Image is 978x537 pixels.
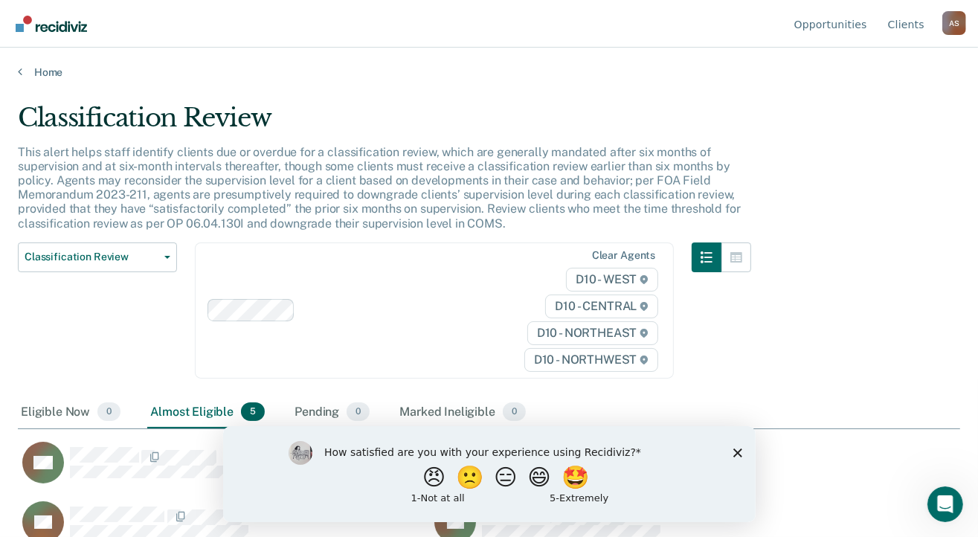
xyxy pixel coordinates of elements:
span: Classification Review [25,251,158,263]
p: This alert helps staff identify clients due or overdue for a classification review, which are gen... [18,145,741,231]
button: Profile dropdown button [942,11,966,35]
span: 0 [347,402,370,422]
span: 5 [241,402,265,422]
div: Marked Ineligible0 [396,396,529,429]
span: D10 - WEST [566,268,658,292]
div: Almost Eligible5 [147,396,268,429]
span: 0 [97,402,120,422]
img: Recidiviz [16,16,87,32]
div: Classification Review [18,103,751,145]
span: D10 - NORTHWEST [524,348,658,372]
iframe: Intercom live chat [927,486,963,522]
button: Classification Review [18,242,177,272]
a: Home [18,65,960,79]
iframe: Survey by Kim from Recidiviz [223,426,756,522]
div: Clear agents [592,249,655,262]
span: D10 - NORTHEAST [527,321,658,345]
div: CaseloadOpportunityCell-0654712 [18,441,430,501]
div: A S [942,11,966,35]
div: Pending0 [292,396,373,429]
span: 0 [503,402,526,422]
div: Eligible Now0 [18,396,123,429]
span: D10 - CENTRAL [545,295,658,318]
